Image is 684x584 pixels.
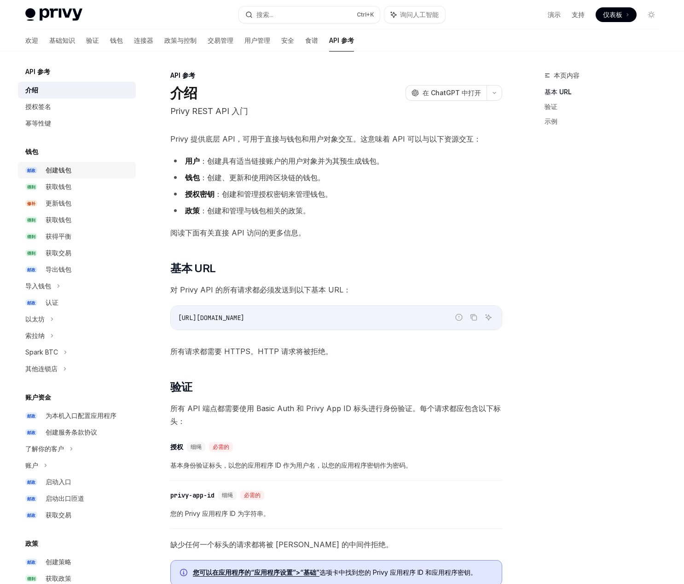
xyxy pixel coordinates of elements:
[25,332,45,339] font: 索拉纳
[170,540,393,549] font: 缺少任何一个标头的请求都将被 [PERSON_NAME] 的中间件拒绝。
[185,206,200,215] font: 政策
[25,8,82,21] img: 灯光标志
[27,496,35,501] font: 邮政
[27,560,35,565] font: 邮政
[18,261,136,278] a: 邮政导出钱包
[27,234,35,239] font: 得到
[170,262,215,275] font: 基本 URL
[18,407,136,424] a: 邮政为本机入口配置应用程序
[329,29,354,52] a: API 参考
[281,36,294,44] font: 安全
[46,558,71,566] font: 创建策略
[222,492,233,499] font: 细绳
[46,249,71,257] font: 获取交易
[185,189,214,199] font: 授权密钥
[25,29,38,52] a: 欢迎
[384,6,445,23] button: 询问人工智能
[164,29,197,52] a: 政策与控制
[46,412,116,419] font: 为本机入口配置应用程序
[545,114,666,129] a: 示例
[545,103,557,110] font: 验证
[170,404,501,426] font: 所有 API 端点都需要使用 Basic Auth 和 Privy App ID 标头进行身份验证。每个请求都应包含以下标头：
[603,11,622,18] font: 仪表板
[305,29,318,52] a: 食谱
[25,348,58,356] font: Spark BTC
[185,173,200,182] font: 钱包
[18,228,136,245] a: 得到获得平衡
[18,212,136,228] a: 得到获取钱包
[27,267,35,272] font: 邮政
[170,106,248,116] font: Privy REST API 入门
[49,36,75,44] font: 基础知识
[46,494,84,502] font: 启动出口匝道
[572,11,585,18] font: 支持
[170,491,214,499] font: privy-app-id
[46,574,71,582] font: 获取政策
[170,461,412,469] font: 基本身份验证标头，以您的应用程序 ID 作为用户名，以您的应用程序密钥作为密码。
[46,478,71,486] font: 启动入口
[86,29,99,52] a: 验证
[170,380,192,394] font: 验证
[200,206,310,215] font: ：创建和管理与钱包相关的政策。
[18,424,136,441] a: 邮政创建服务条款协议
[18,115,136,132] a: 幂等性键
[545,85,666,99] a: 基本 URL
[200,156,384,166] font: ：创建具有适当链接账户的用户对象并为其预生成钱包。
[319,568,470,576] font: 选项卡中找到您的 Privy 应用程序 ID 和应用程序密钥
[200,173,325,182] font: ：创建、更新和使用跨区块链的钱包。
[545,88,572,96] font: 基本 URL
[18,162,136,178] a: 邮政创建钱包
[244,492,261,499] font: 必需的
[27,413,35,418] font: 邮政
[545,117,557,125] font: 示例
[46,166,71,174] font: 创建钱包
[170,85,197,101] font: 介绍
[46,428,97,436] font: 创建服务条款协议
[86,36,99,44] font: 验证
[46,216,71,223] font: 获取钱包
[27,513,35,518] font: 邮政
[18,294,136,311] a: 邮政认证
[18,245,136,261] a: 得到获取交易
[25,539,38,547] font: 政策
[300,568,319,576] font: “基础”
[46,511,71,519] font: 获取交易
[256,11,273,18] font: 搜索...
[27,576,35,581] font: 得到
[400,11,439,18] font: 询问人工智能
[25,68,50,75] font: API 参考
[482,311,494,323] button: 询问人工智能
[25,103,51,110] font: 授权签名
[25,461,38,469] font: 账户
[170,285,351,294] font: 对 Privy API 的所有请求都必须发送到以下基本 URL：
[18,178,136,195] a: 得到获取钱包
[545,99,666,114] a: 验证
[46,265,71,273] font: 导出钱包
[27,430,35,435] font: 邮政
[170,347,333,356] font: 所有请求都需要 HTTPS。HTTP 请求将被拒绝。
[170,228,306,237] font: 阅读下面有关直接 API 访问的更多信息。
[366,11,374,18] font: +K
[25,36,38,44] font: 欢迎
[244,36,270,44] font: 用户管理
[46,232,71,240] font: 获得平衡
[554,71,580,79] font: 本页内容
[27,218,35,223] font: 得到
[27,184,35,189] font: 得到
[470,568,477,576] font: 。
[25,393,51,401] font: 账户资金
[213,443,229,451] font: 必需的
[572,10,585,19] a: 支持
[406,85,487,101] button: 在 ChatGPT 中打开
[25,365,58,372] font: 其他连锁店
[178,314,244,322] span: [URL][DOMAIN_NAME]
[596,7,637,22] a: 仪表板
[18,507,136,523] a: 邮政获取交易
[27,251,35,256] font: 得到
[180,569,189,578] svg: 信息
[644,7,659,22] button: 切换暗模式
[193,568,296,576] font: 您可以在应用程序的“应用程序设置”
[25,282,51,290] font: 导入钱包
[208,36,233,44] font: 交易管理
[305,36,318,44] font: 食谱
